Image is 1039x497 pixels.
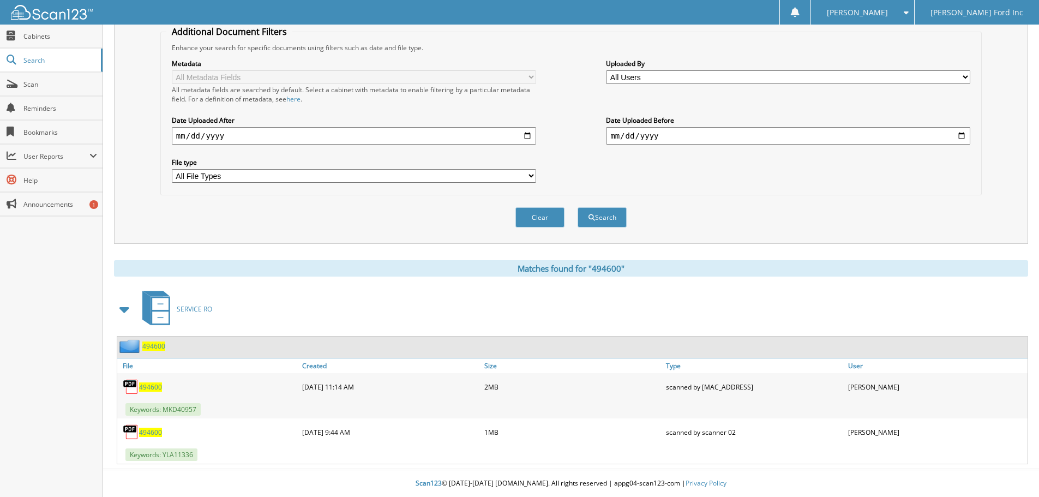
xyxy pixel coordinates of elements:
div: All metadata fields are searched by default. Select a cabinet with metadata to enable filtering b... [172,85,536,104]
img: scan123-logo-white.svg [11,5,93,20]
div: [DATE] 9:44 AM [299,421,482,443]
div: Matches found for "494600" [114,260,1028,277]
span: Help [23,176,97,185]
span: [PERSON_NAME] Ford Inc [930,9,1023,16]
div: [DATE] 11:14 AM [299,376,482,398]
div: 2MB [482,376,664,398]
label: Metadata [172,59,536,68]
a: 494600 [139,428,162,437]
div: [PERSON_NAME] [845,376,1028,398]
div: [PERSON_NAME] [845,421,1028,443]
label: Date Uploaded Before [606,116,970,125]
span: Reminders [23,104,97,113]
span: SERVICE RO [177,304,212,314]
button: Search [578,207,627,227]
img: PDF.png [123,424,139,440]
button: Clear [515,207,564,227]
span: Bookmarks [23,128,97,137]
a: 494600 [139,382,162,392]
span: Scan [23,80,97,89]
label: Date Uploaded After [172,116,536,125]
a: Size [482,358,664,373]
a: Type [663,358,845,373]
label: File type [172,158,536,167]
a: SERVICE RO [136,288,212,331]
div: scanned by scanner 02 [663,421,845,443]
span: Search [23,56,95,65]
label: Uploaded By [606,59,970,68]
a: Created [299,358,482,373]
span: [PERSON_NAME] [827,9,888,16]
div: scanned by [MAC_ADDRESS] [663,376,845,398]
input: start [172,127,536,145]
input: end [606,127,970,145]
div: 1 [89,200,98,209]
img: folder2.png [119,339,142,353]
legend: Additional Document Filters [166,26,292,38]
a: 494600 [142,342,165,351]
a: here [286,94,301,104]
a: File [117,358,299,373]
a: Privacy Policy [686,478,726,488]
span: Cabinets [23,32,97,41]
div: 1MB [482,421,664,443]
div: © [DATE]-[DATE] [DOMAIN_NAME]. All rights reserved | appg04-scan123-com | [103,470,1039,497]
span: User Reports [23,152,89,161]
span: Keywords: YLA11336 [125,448,197,461]
div: Enhance your search for specific documents using filters such as date and file type. [166,43,976,52]
a: User [845,358,1028,373]
img: PDF.png [123,379,139,395]
span: Announcements [23,200,97,209]
span: Keywords: MKD40957 [125,403,201,416]
span: Scan123 [416,478,442,488]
